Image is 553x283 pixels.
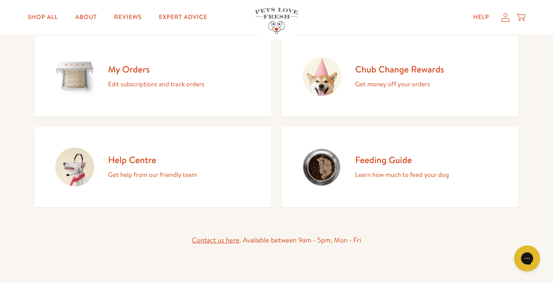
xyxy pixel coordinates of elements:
a: Chub Change Rewards Get money off your orders [282,36,518,116]
a: Help [466,9,496,26]
p: Edit subscriptions and track orders [108,79,204,90]
a: About [68,9,104,26]
p: Learn how much to feed your dog [355,169,449,180]
h2: Chub Change Rewards [355,63,444,75]
div: . Available between 9am - 5pm, Mon - Fri [35,235,518,246]
a: Reviews [107,9,148,26]
a: Contact us here [192,236,239,245]
a: My Orders Edit subscriptions and track orders [35,36,271,116]
h2: Help Centre [108,154,197,166]
a: Feeding Guide Learn how much to feed your dog [282,127,518,207]
a: Shop All [21,9,65,26]
h2: My Orders [108,63,204,75]
p: Get help from our friendly team [108,169,197,180]
img: Pets Love Fresh [255,8,298,34]
a: Expert Advice [152,9,214,26]
iframe: Gorgias live chat messenger [510,242,544,274]
a: Help Centre Get help from our friendly team [35,127,271,207]
p: Get money off your orders [355,79,444,90]
h2: Feeding Guide [355,154,449,166]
